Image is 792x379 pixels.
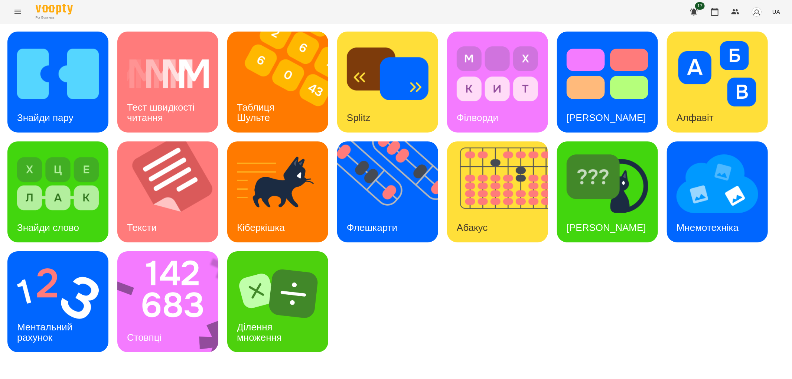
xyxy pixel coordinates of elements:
span: UA [772,8,780,16]
img: Мнемотехніка [677,151,758,216]
button: UA [769,5,783,19]
h3: Ментальний рахунок [17,321,75,343]
h3: Тексти [127,222,157,233]
img: Стовпці [117,251,228,352]
a: Тест Струпа[PERSON_NAME] [557,32,658,133]
img: Voopty Logo [36,4,73,14]
img: Флешкарти [337,141,447,242]
a: SplitzSplitz [337,32,438,133]
a: Ділення множенняДілення множення [227,251,328,352]
h3: Знайди слово [17,222,79,233]
h3: Splitz [347,112,371,123]
a: СтовпціСтовпці [117,251,218,352]
a: АлфавітАлфавіт [667,32,768,133]
img: avatar_s.png [752,7,762,17]
h3: Алфавіт [677,112,714,123]
h3: Мнемотехніка [677,222,739,233]
span: For Business [36,15,73,20]
h3: Тест швидкості читання [127,102,197,123]
a: Знайди Кіберкішку[PERSON_NAME] [557,141,658,242]
h3: Стовпці [127,332,162,343]
img: Знайди пару [17,41,99,107]
h3: Знайди пару [17,112,74,123]
a: ТекстиТексти [117,141,218,242]
a: КіберкішкаКіберкішка [227,141,328,242]
a: МнемотехнікаМнемотехніка [667,141,768,242]
h3: Абакус [457,222,488,233]
img: Тест швидкості читання [127,41,209,107]
img: Філворди [457,41,538,107]
h3: Таблиця Шульте [237,102,277,123]
img: Абакус [447,141,557,242]
a: Знайди словоЗнайди слово [7,141,108,242]
img: Ментальний рахунок [17,261,99,326]
img: Splitz [347,41,428,107]
img: Кіберкішка [237,151,319,216]
button: Menu [9,3,27,21]
img: Знайди Кіберкішку [567,151,648,216]
a: ФлешкартиФлешкарти [337,141,438,242]
a: Тест швидкості читанняТест швидкості читання [117,32,218,133]
h3: Ділення множення [237,321,282,343]
img: Тексти [117,141,228,242]
img: Знайди слово [17,151,99,216]
h3: Кіберкішка [237,222,285,233]
h3: Філворди [457,112,498,123]
a: АбакусАбакус [447,141,548,242]
span: 17 [695,2,705,10]
h3: [PERSON_NAME] [567,222,646,233]
img: Алфавіт [677,41,758,107]
a: ФілвордиФілворди [447,32,548,133]
a: Таблиця ШультеТаблиця Шульте [227,32,328,133]
h3: [PERSON_NAME] [567,112,646,123]
h3: Флешкарти [347,222,397,233]
a: Ментальний рахунокМентальний рахунок [7,251,108,352]
img: Тест Струпа [567,41,648,107]
img: Ділення множення [237,261,319,326]
img: Таблиця Шульте [227,32,338,133]
a: Знайди паруЗнайди пару [7,32,108,133]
